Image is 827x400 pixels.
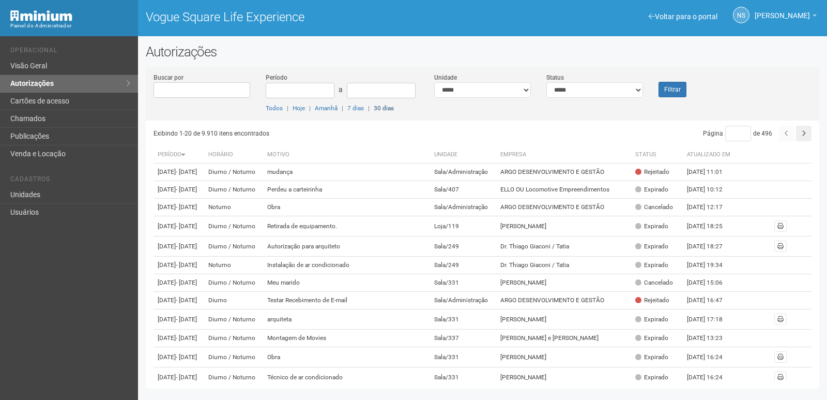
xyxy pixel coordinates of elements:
[287,105,288,112] span: |
[176,279,197,286] span: - [DATE]
[263,309,430,330] td: arquiteta
[293,105,305,112] a: Hoje
[635,168,669,176] div: Rejeitado
[430,292,496,309] td: Sala/Administração
[204,347,263,367] td: Diurno / Noturno
[154,274,204,292] td: [DATE]
[755,2,810,20] span: Nicolle Silva
[154,309,204,330] td: [DATE]
[496,164,632,181] td: ARGO DESENVOLVIMENTO E GESTÃO
[683,309,740,330] td: [DATE] 17:18
[263,164,430,181] td: mudança
[430,367,496,388] td: Sala/331
[683,181,740,199] td: [DATE] 10:12
[683,330,740,347] td: [DATE] 13:23
[204,309,263,330] td: Diurno / Noturno
[266,105,283,112] a: Todos
[154,126,484,141] div: Exibindo 1-20 de 9.910 itens encontrados
[430,199,496,216] td: Sala/Administração
[204,146,263,164] th: Horário
[430,146,496,164] th: Unidade
[266,73,287,82] label: Período
[368,105,370,112] span: |
[204,181,263,199] td: Diurno / Noturno
[146,10,475,24] h1: Vogue Square Life Experience
[263,216,430,236] td: Retirada de equipamento.
[635,278,673,287] div: Cancelado
[176,243,197,250] span: - [DATE]
[496,257,632,274] td: Dr. Thiago Giaconi / Tatia
[154,181,204,199] td: [DATE]
[204,257,263,274] td: Noturno
[339,85,343,94] span: a
[263,292,430,309] td: Testar Recebimento de E-mail
[635,296,669,305] div: Rejeitado
[703,130,772,137] span: Página de 496
[176,334,197,342] span: - [DATE]
[204,236,263,257] td: Diurno / Noturno
[683,236,740,257] td: [DATE] 18:27
[430,347,496,367] td: Sala/331
[154,236,204,257] td: [DATE]
[347,105,364,112] a: 7 dias
[496,146,632,164] th: Empresa
[430,181,496,199] td: Sala/407
[10,10,72,21] img: Minium
[154,216,204,236] td: [DATE]
[635,261,668,270] div: Expirado
[683,274,740,292] td: [DATE] 15:06
[683,164,740,181] td: [DATE] 11:01
[496,347,632,367] td: [PERSON_NAME]
[263,181,430,199] td: Perdeu a carteirinha
[176,297,197,304] span: - [DATE]
[204,367,263,388] td: Diurno / Noturno
[263,257,430,274] td: Instalação de ar condicionado
[496,292,632,309] td: ARGO DESENVOLVIMENTO E GESTÃO
[263,199,430,216] td: Obra
[430,164,496,181] td: Sala/Administração
[176,353,197,361] span: - [DATE]
[263,146,430,164] th: Motivo
[154,330,204,347] td: [DATE]
[146,44,819,60] h2: Autorizações
[204,330,263,347] td: Diurno / Noturno
[635,353,668,362] div: Expirado
[176,261,197,269] span: - [DATE]
[263,236,430,257] td: Autorização para arquiteto
[635,373,668,382] div: Expirado
[430,274,496,292] td: Sala/331
[10,21,130,31] div: Painel do Administrador
[204,199,263,216] td: Noturno
[176,203,197,211] span: - [DATE]
[263,330,430,347] td: Montagem de Movies
[496,309,632,330] td: [PERSON_NAME]
[204,164,263,181] td: Diurno / Noturno
[496,367,632,388] td: [PERSON_NAME]
[496,330,632,347] td: [PERSON_NAME] e [PERSON_NAME]
[10,175,130,186] li: Cadastros
[10,47,130,57] li: Operacional
[683,199,740,216] td: [DATE] 12:17
[176,223,197,230] span: - [DATE]
[733,7,749,23] a: NS
[204,216,263,236] td: Diurno / Noturno
[430,236,496,257] td: Sala/249
[263,347,430,367] td: Obra
[154,347,204,367] td: [DATE]
[546,73,564,82] label: Status
[658,82,686,97] button: Filtrar
[631,146,683,164] th: Status
[154,367,204,388] td: [DATE]
[635,315,668,324] div: Expirado
[263,274,430,292] td: Meu marido
[683,216,740,236] td: [DATE] 18:25
[635,222,668,231] div: Expirado
[430,216,496,236] td: Loja/119
[154,146,204,164] th: Período
[496,236,632,257] td: Dr. Thiago Giaconi / Tatia
[342,105,343,112] span: |
[683,257,740,274] td: [DATE] 19:34
[635,203,673,212] div: Cancelado
[154,257,204,274] td: [DATE]
[683,146,740,164] th: Atualizado em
